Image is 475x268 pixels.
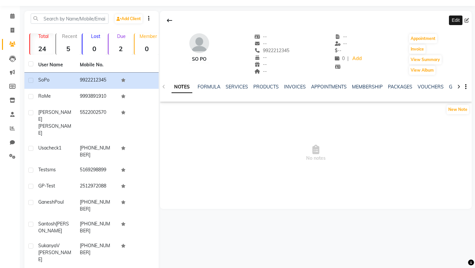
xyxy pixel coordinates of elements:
input: Search by Name/Mobile/Email/Code [31,14,109,24]
a: MEMBERSHIP [352,84,383,90]
a: INVOICES [284,84,306,90]
div: So Po [189,56,209,63]
a: PACKAGES [388,84,412,90]
a: Add [351,54,363,63]
a: Add Client [115,14,142,23]
strong: 5 [56,45,80,53]
span: test [38,167,47,173]
span: usa [38,145,47,151]
span: GP-Test [38,183,55,189]
span: [PERSON_NAME] [38,123,71,136]
span: Sukanya [38,243,56,249]
span: -- [255,68,267,74]
a: APPOINTMENTS [311,84,347,90]
span: -- [335,41,347,47]
span: -- [335,48,341,53]
span: So [38,77,44,83]
span: Santosh [38,221,56,227]
td: 9993891910 [76,89,117,105]
span: 0 [335,55,345,61]
span: -- [255,54,267,60]
a: PRODUCTS [253,84,279,90]
span: [PERSON_NAME] [38,109,71,122]
img: avatar [189,33,209,53]
td: 2512972088 [76,179,117,195]
td: 5522002570 [76,105,117,141]
span: V [PERSON_NAME] [38,243,71,262]
span: Me [44,93,51,99]
th: User Name [34,57,76,73]
span: check1 [47,145,61,151]
td: 5169298899 [76,162,117,179]
button: New Note [447,105,469,114]
span: | [347,55,349,62]
td: 9922212345 [76,73,117,89]
span: No notes [160,120,472,186]
a: SERVICES [226,84,248,90]
p: Due [110,33,133,39]
a: GIFTCARDS [449,84,475,90]
p: Lost [85,33,107,39]
strong: 2 [109,45,133,53]
span: -- [255,41,267,47]
span: Ganesh [38,199,54,205]
div: Back to Client [163,14,176,27]
div: Edit [449,16,462,25]
strong: 24 [30,45,54,53]
a: NOTES [172,81,192,93]
span: -- [255,34,267,40]
button: Appointment [409,34,437,43]
span: Ro [38,93,44,99]
td: [PHONE_NUMBER] [76,141,117,162]
p: Total [33,33,54,39]
a: VOUCHERS [418,84,444,90]
strong: 0 [135,45,159,53]
span: sms [47,167,56,173]
span: 9922212345 [255,48,290,53]
span: Po [44,77,49,83]
a: FORMULA [198,84,220,90]
span: -- [335,34,347,40]
td: [PHONE_NUMBER] [76,217,117,238]
span: Poul [54,199,64,205]
span: -- [255,61,267,67]
strong: 0 [82,45,107,53]
td: [PHONE_NUMBER] [76,195,117,217]
button: Invoice [409,45,426,54]
button: View Summary [409,55,442,64]
button: View Album [409,66,435,75]
span: $ [335,48,337,53]
p: Member [137,33,159,39]
td: [PHONE_NUMBER] [76,238,117,267]
p: Recent [59,33,80,39]
th: Mobile No. [76,57,117,73]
